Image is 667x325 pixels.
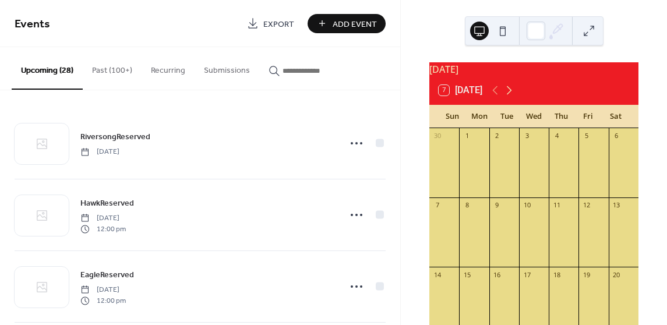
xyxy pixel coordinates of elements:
div: 14 [433,270,442,279]
button: Upcoming (28) [12,47,83,90]
button: Add Event [308,14,386,33]
span: 12:00 pm [80,295,126,306]
div: Thu [548,105,575,128]
div: 19 [582,270,591,279]
div: 1 [463,132,471,140]
div: Wed [520,105,548,128]
div: Sat [602,105,629,128]
div: 5 [582,132,591,140]
span: RiversongReserved [80,131,150,143]
div: 10 [523,201,531,210]
div: 15 [463,270,471,279]
div: 17 [523,270,531,279]
div: Fri [575,105,602,128]
span: Export [263,18,294,30]
button: 7[DATE] [435,82,486,98]
button: Past (100+) [83,47,142,89]
span: Events [15,13,50,36]
span: [DATE] [80,147,119,157]
span: [DATE] [80,285,126,295]
div: Tue [493,105,520,128]
div: 16 [493,270,502,279]
div: 3 [523,132,531,140]
div: 6 [612,132,621,140]
div: 12 [582,201,591,210]
div: 30 [433,132,442,140]
span: HawkReserved [80,197,134,210]
span: 12:00 pm [80,224,126,234]
div: Sun [439,105,466,128]
div: 20 [612,270,621,279]
div: 13 [612,201,621,210]
div: [DATE] [429,62,638,76]
div: 4 [552,132,561,140]
button: Recurring [142,47,195,89]
span: EagleReserved [80,269,134,281]
div: 8 [463,201,471,210]
a: Export [238,14,303,33]
a: RiversongReserved [80,130,150,143]
div: 2 [493,132,502,140]
button: Submissions [195,47,259,89]
div: Mon [466,105,493,128]
div: 7 [433,201,442,210]
a: EagleReserved [80,268,134,281]
div: 18 [552,270,561,279]
div: 9 [493,201,502,210]
div: 11 [552,201,561,210]
span: Add Event [333,18,377,30]
span: [DATE] [80,213,126,224]
a: HawkReserved [80,196,134,210]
